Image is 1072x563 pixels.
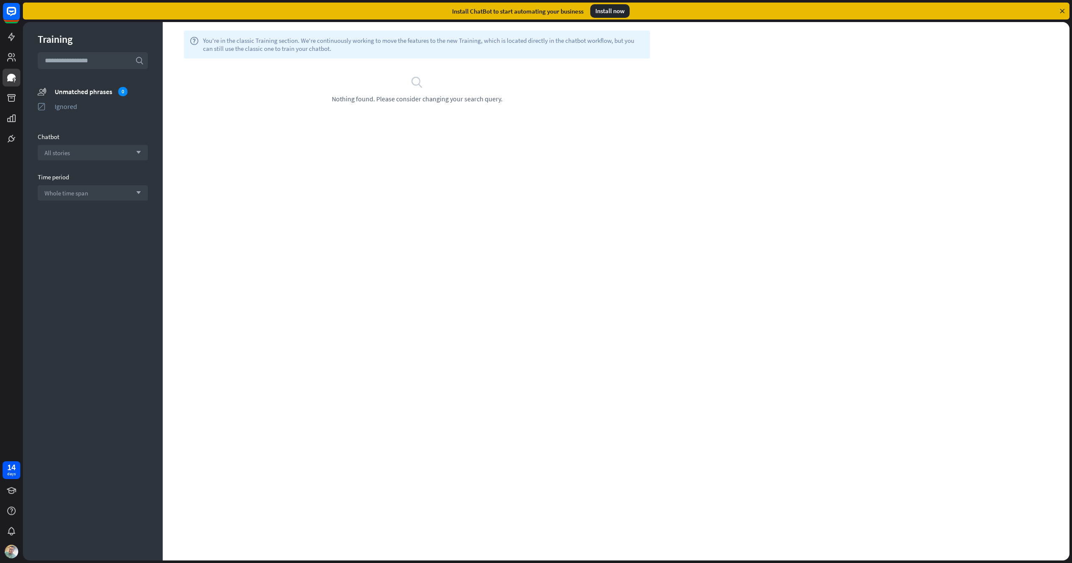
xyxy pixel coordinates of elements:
div: Install ChatBot to start automating your business [452,7,583,15]
div: Unmatched phrases [55,87,148,96]
i: ignored [38,102,46,111]
span: All stories [44,149,70,157]
button: Open LiveChat chat widget [7,3,32,29]
div: Training [38,33,148,46]
div: Chatbot [38,133,148,141]
div: 14 [7,463,16,471]
span: You're in the classic Training section. We're continuously working to move the features to the ne... [203,36,644,53]
div: Ignored [55,102,148,111]
div: Install now [590,4,630,18]
a: 14 days [3,461,20,479]
i: search [411,75,423,88]
div: days [7,471,16,477]
i: help [190,36,199,53]
span: Whole time span [44,189,88,197]
i: search [135,56,144,65]
span: Nothing found. Please consider changing your search query. [332,95,503,103]
i: arrow_down [132,150,141,155]
i: arrow_down [132,190,141,195]
div: 0 [118,87,128,96]
div: Time period [38,173,148,181]
i: unmatched_phrases [38,87,46,96]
